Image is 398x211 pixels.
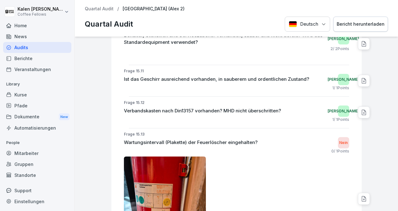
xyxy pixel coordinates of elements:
[3,122,71,133] a: Automatisierungen
[3,64,71,75] a: Veranstaltungen
[85,6,114,12] a: Quartal Audit
[85,18,133,30] p: Quartal Audit
[3,100,71,111] a: Pfade
[59,113,69,121] div: New
[3,53,71,64] a: Berichte
[124,32,335,46] p: Behälter, Utensilien und Servicezubehör vorhanden, sauber und nicht defekt? Wird das Standardequi...
[3,89,71,100] a: Kurse
[3,79,71,89] p: Library
[3,111,71,123] div: Dokumente
[3,31,71,42] a: News
[124,76,309,83] p: Ist das Geschirr ausreichend vorhanden, in sauberem und ordentlichen Zustand?
[337,21,385,28] div: Bericht herunterladen
[3,111,71,123] a: DokumenteNew
[289,21,297,27] img: Deutsch
[124,139,258,146] p: Wartungsintervall (Plakette) der Feuerlöscher eingehalten?
[332,117,349,122] p: 1 / 1 Points
[300,21,318,28] p: Deutsch
[330,46,349,52] p: 2 / 2 Points
[331,148,349,154] p: 0 / 1 Points
[3,148,71,159] a: Mitarbeiter
[123,6,185,12] p: [GEOGRAPHIC_DATA] (Alex 2)
[124,68,349,74] p: Frage 15.11
[3,42,71,53] a: Audits
[338,137,349,148] div: Nein
[117,6,119,12] p: /
[3,185,71,196] div: Support
[3,138,71,148] p: People
[124,100,349,105] p: Frage 15.12
[18,12,63,17] p: Coffee Fellows
[338,105,349,117] div: [PERSON_NAME]
[3,170,71,181] a: Standorte
[18,7,63,12] p: Kalen [PERSON_NAME]
[124,131,349,137] p: Frage 15.13
[3,20,71,31] a: Home
[338,74,349,85] div: [PERSON_NAME]
[338,33,349,44] div: [PERSON_NAME]
[3,196,71,207] a: Einstellungen
[332,85,349,91] p: 1 / 1 Points
[333,17,388,32] button: Bericht herunterladen
[124,107,281,115] p: Verbandskasten nach Din13157 vorhanden? MHD nicht überschritten?
[285,17,330,32] button: Language
[3,159,71,170] a: Gruppen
